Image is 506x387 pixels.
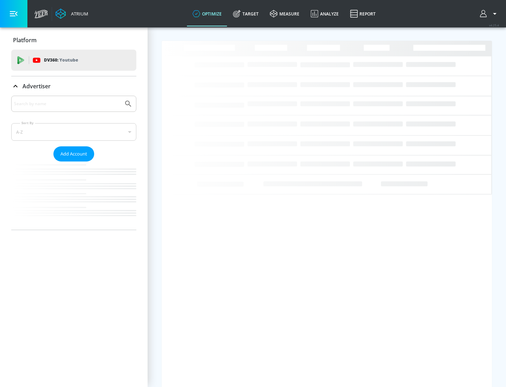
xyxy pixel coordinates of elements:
div: Advertiser [11,96,136,230]
p: Advertiser [22,82,51,90]
a: optimize [187,1,227,26]
div: A-Z [11,123,136,141]
div: DV360: Youtube [11,50,136,71]
a: Report [344,1,381,26]
a: measure [264,1,305,26]
div: Atrium [68,11,88,17]
span: v 4.25.4 [489,23,499,27]
span: Add Account [60,150,87,158]
nav: list of Advertiser [11,161,136,230]
a: Atrium [56,8,88,19]
div: Advertiser [11,76,136,96]
p: Youtube [59,56,78,64]
input: Search by name [14,99,121,108]
p: Platform [13,36,37,44]
label: Sort By [20,121,35,125]
div: Platform [11,30,136,50]
a: Target [227,1,264,26]
a: Analyze [305,1,344,26]
p: DV360: [44,56,78,64]
button: Add Account [53,146,94,161]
